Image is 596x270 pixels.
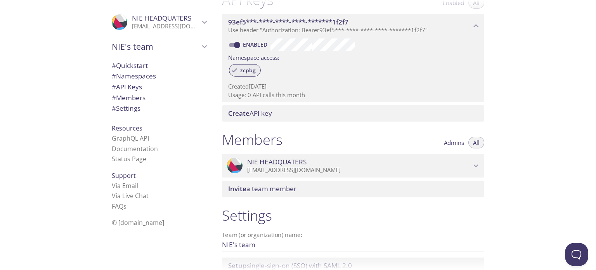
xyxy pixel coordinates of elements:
[112,71,156,80] span: Namespaces
[112,202,126,211] a: FAQ
[106,37,213,57] div: NIE's team
[112,192,149,200] a: Via Live Chat
[112,82,116,91] span: #
[132,23,199,30] p: [EMAIL_ADDRESS][DOMAIN_NAME]
[247,166,471,174] p: [EMAIL_ADDRESS][DOMAIN_NAME]
[112,61,148,70] span: Quickstart
[222,154,484,178] div: NIE HEADQUATERS
[222,105,484,122] div: Create API Key
[228,109,272,118] span: API key
[106,71,213,82] div: Namespaces
[112,124,142,132] span: Resources
[132,14,191,23] span: NIE HEADQUATERS
[123,202,126,211] span: s
[106,82,213,92] div: API Keys
[468,137,484,148] button: All
[106,9,213,35] div: NIE HEADQUATERS
[228,184,296,193] span: a team member
[112,41,199,52] span: NIE's team
[222,207,484,224] h1: Settings
[112,71,116,80] span: #
[222,181,484,197] div: Invite a team member
[242,41,270,48] a: Enabled
[228,184,246,193] span: Invite
[106,60,213,71] div: Quickstart
[112,104,116,113] span: #
[439,137,469,148] button: Admins
[112,61,116,70] span: #
[112,134,149,143] a: GraphQL API
[228,91,478,99] p: Usage: 0 API calls this month
[228,82,478,91] p: Created [DATE]
[228,51,279,63] label: Namespace access:
[565,243,588,266] iframe: Help Scout Beacon - Open
[112,93,146,102] span: Members
[112,104,140,113] span: Settings
[228,109,249,118] span: Create
[112,82,142,91] span: API Keys
[222,131,282,148] h1: Members
[112,145,158,153] a: Documentation
[112,93,116,102] span: #
[112,181,138,190] a: Via Email
[229,64,261,77] div: zcpbg
[106,103,213,114] div: Team Settings
[236,67,260,74] span: zcpbg
[112,218,164,227] span: © [DOMAIN_NAME]
[112,171,136,180] span: Support
[112,155,146,163] a: Status Page
[106,92,213,103] div: Members
[222,232,303,238] label: Team (or organization) name:
[247,158,307,166] span: NIE HEADQUATERS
